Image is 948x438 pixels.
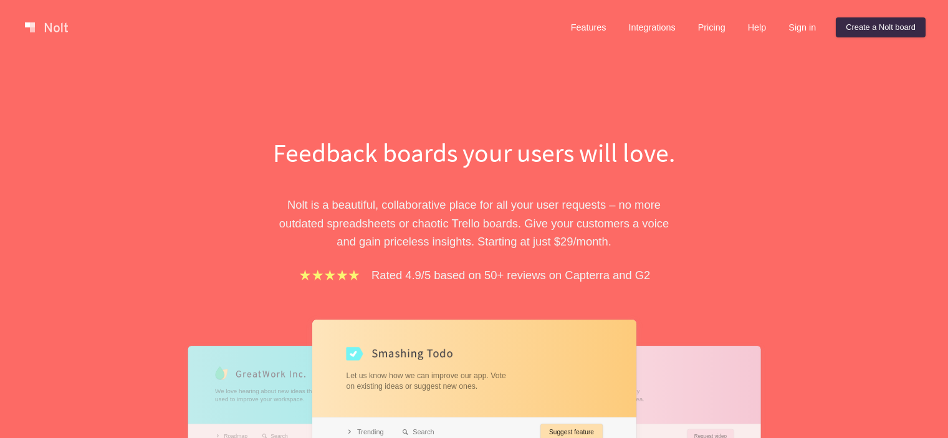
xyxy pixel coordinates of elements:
[836,17,926,37] a: Create a Nolt board
[738,17,777,37] a: Help
[371,266,650,284] p: Rated 4.9/5 based on 50+ reviews on Capterra and G2
[778,17,826,37] a: Sign in
[561,17,616,37] a: Features
[618,17,685,37] a: Integrations
[688,17,735,37] a: Pricing
[259,196,689,250] p: Nolt is a beautiful, collaborative place for all your user requests – no more outdated spreadshee...
[298,268,361,282] img: stars.b067e34983.png
[259,135,689,171] h1: Feedback boards your users will love.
